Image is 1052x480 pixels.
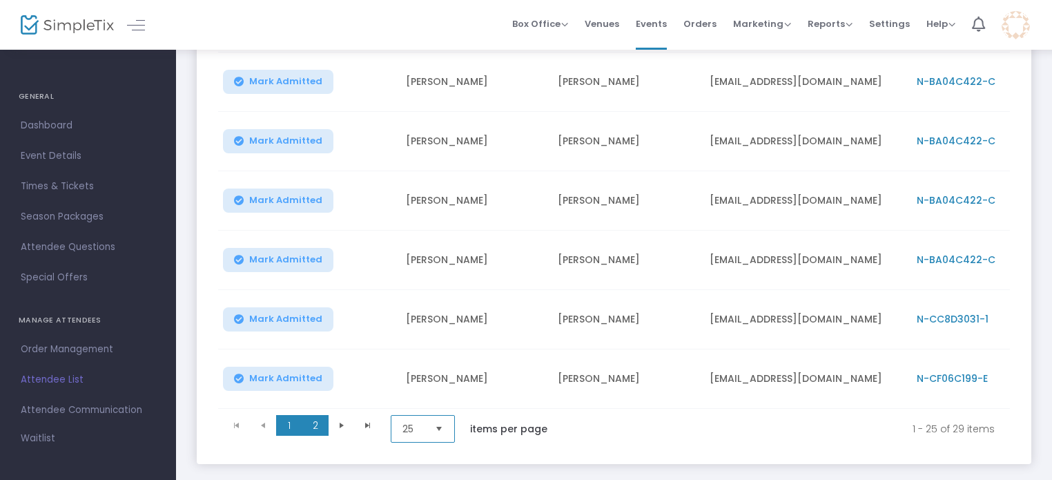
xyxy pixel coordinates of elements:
[701,349,908,409] td: [EMAIL_ADDRESS][DOMAIN_NAME]
[398,112,549,171] td: [PERSON_NAME]
[249,195,322,206] span: Mark Admitted
[701,52,908,112] td: [EMAIL_ADDRESS][DOMAIN_NAME]
[21,238,155,256] span: Attendee Questions
[585,6,619,41] span: Venues
[429,416,449,442] button: Select
[355,415,381,436] span: Go to the last page
[21,432,55,445] span: Waitlist
[21,117,155,135] span: Dashboard
[21,340,155,358] span: Order Management
[362,420,373,431] span: Go to the last page
[223,367,333,391] button: Mark Admitted
[21,147,155,165] span: Event Details
[636,6,667,41] span: Events
[336,420,347,431] span: Go to the next page
[329,415,355,436] span: Go to the next page
[917,372,988,385] span: N-CF06C199-E
[276,415,302,436] span: Page 1
[701,171,908,231] td: [EMAIL_ADDRESS][DOMAIN_NAME]
[549,171,701,231] td: [PERSON_NAME]
[512,17,568,30] span: Box Office
[249,254,322,265] span: Mark Admitted
[249,314,322,325] span: Mark Admitted
[701,290,908,349] td: [EMAIL_ADDRESS][DOMAIN_NAME]
[549,349,701,409] td: [PERSON_NAME]
[917,193,995,207] span: N-BA04C422-C
[223,70,333,94] button: Mark Admitted
[701,112,908,171] td: [EMAIL_ADDRESS][DOMAIN_NAME]
[926,17,955,30] span: Help
[576,415,995,443] kendo-pager-info: 1 - 25 of 29 items
[917,134,995,148] span: N-BA04C422-C
[917,253,995,267] span: N-BA04C422-C
[398,52,549,112] td: [PERSON_NAME]
[223,189,333,213] button: Mark Admitted
[683,6,717,41] span: Orders
[21,269,155,287] span: Special Offers
[917,75,995,88] span: N-BA04C422-C
[223,129,333,153] button: Mark Admitted
[808,17,853,30] span: Reports
[21,371,155,389] span: Attendee List
[223,248,333,272] button: Mark Admitted
[398,290,549,349] td: [PERSON_NAME]
[869,6,910,41] span: Settings
[549,112,701,171] td: [PERSON_NAME]
[549,290,701,349] td: [PERSON_NAME]
[21,401,155,419] span: Attendee Communication
[398,231,549,290] td: [PERSON_NAME]
[249,373,322,384] span: Mark Admitted
[302,415,329,436] span: Page 2
[549,52,701,112] td: [PERSON_NAME]
[19,83,157,111] h4: GENERAL
[701,231,908,290] td: [EMAIL_ADDRESS][DOMAIN_NAME]
[733,17,791,30] span: Marketing
[223,307,333,332] button: Mark Admitted
[398,171,549,231] td: [PERSON_NAME]
[917,312,988,326] span: N-CC8D3031-1
[21,177,155,195] span: Times & Tickets
[19,307,157,334] h4: MANAGE ATTENDEES
[549,231,701,290] td: [PERSON_NAME]
[249,76,322,87] span: Mark Admitted
[21,208,155,226] span: Season Packages
[249,135,322,146] span: Mark Admitted
[398,349,549,409] td: [PERSON_NAME]
[402,422,424,436] span: 25
[470,422,547,436] label: items per page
